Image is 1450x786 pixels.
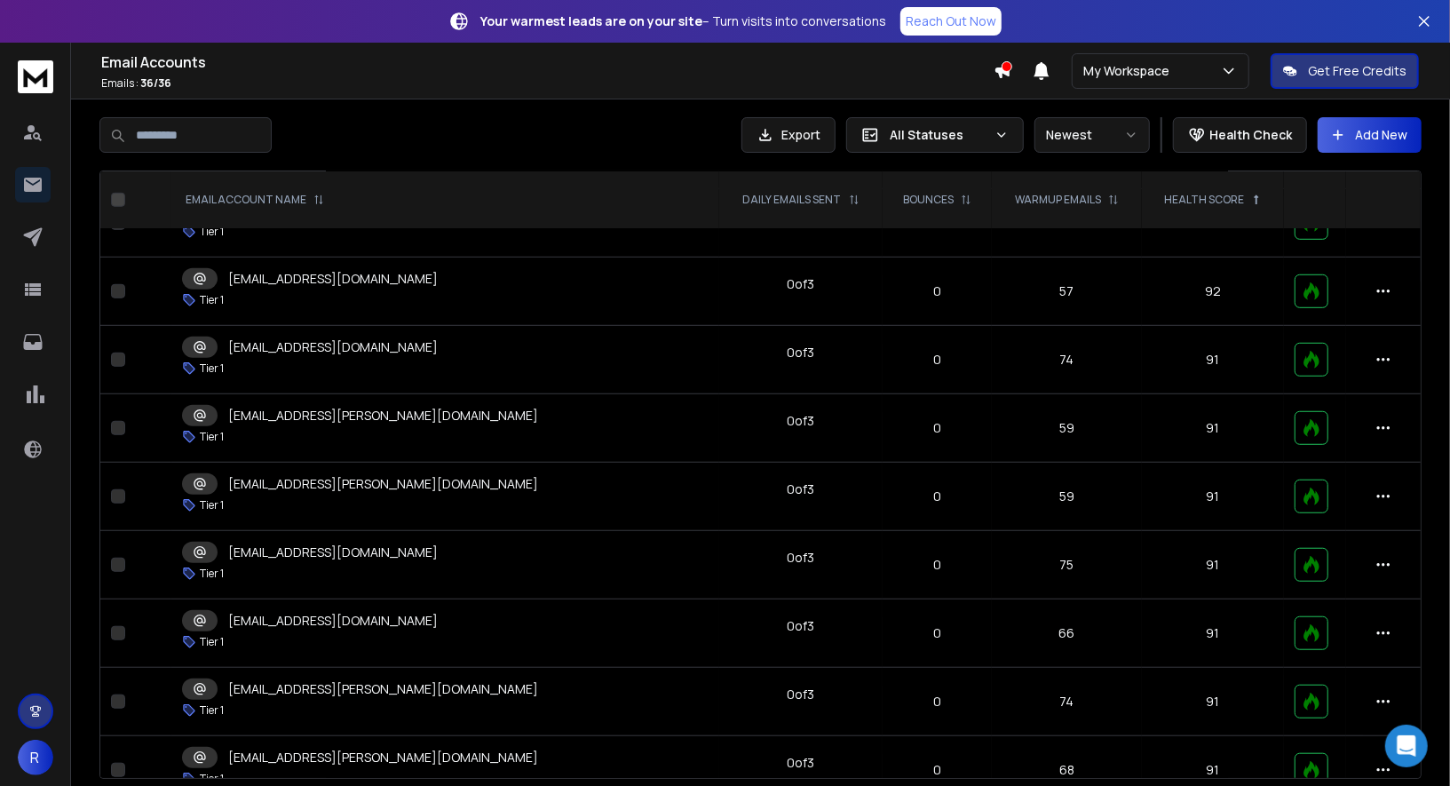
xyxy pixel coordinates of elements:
[893,761,981,779] p: 0
[1385,725,1428,767] div: Open Intercom Messenger
[992,326,1141,394] td: 74
[906,12,996,30] p: Reach Out Now
[101,76,994,91] p: Emails :
[992,394,1141,463] td: 59
[1308,62,1406,80] p: Get Free Credits
[1142,463,1284,531] td: 91
[893,419,981,437] p: 0
[200,567,224,581] p: Tier 1
[890,126,987,144] p: All Statuses
[228,544,438,561] p: [EMAIL_ADDRESS][DOMAIN_NAME]
[200,703,224,718] p: Tier 1
[18,740,53,775] button: R
[228,475,538,493] p: [EMAIL_ADDRESS][PERSON_NAME][DOMAIN_NAME]
[140,75,171,91] span: 36 / 36
[200,361,224,376] p: Tier 1
[788,686,815,703] div: 0 of 3
[992,599,1141,668] td: 66
[788,275,815,293] div: 0 of 3
[992,668,1141,736] td: 74
[788,344,815,361] div: 0 of 3
[1142,599,1284,668] td: 91
[903,193,954,207] p: BOUNCES
[893,282,981,300] p: 0
[893,624,981,642] p: 0
[1164,193,1244,207] p: HEALTH SCORE
[200,498,224,512] p: Tier 1
[788,549,815,567] div: 0 of 3
[893,488,981,505] p: 0
[200,430,224,444] p: Tier 1
[200,635,224,649] p: Tier 1
[228,338,438,356] p: [EMAIL_ADDRESS][DOMAIN_NAME]
[741,117,836,153] button: Export
[1142,258,1284,326] td: 92
[992,463,1141,531] td: 59
[1015,193,1101,207] p: WARMUP EMAILS
[1142,668,1284,736] td: 91
[228,680,538,698] p: [EMAIL_ADDRESS][PERSON_NAME][DOMAIN_NAME]
[1083,62,1177,80] p: My Workspace
[743,193,842,207] p: DAILY EMAILS SENT
[480,12,702,29] strong: Your warmest leads are on your site
[788,412,815,430] div: 0 of 3
[186,193,324,207] div: EMAIL ACCOUNT NAME
[992,258,1141,326] td: 57
[1209,126,1292,144] p: Health Check
[788,617,815,635] div: 0 of 3
[1318,117,1422,153] button: Add New
[893,556,981,574] p: 0
[1142,394,1284,463] td: 91
[893,351,981,369] p: 0
[228,612,438,630] p: [EMAIL_ADDRESS][DOMAIN_NAME]
[1173,117,1307,153] button: Health Check
[992,531,1141,599] td: 75
[1034,117,1150,153] button: Newest
[200,772,224,786] p: Tier 1
[1142,326,1284,394] td: 91
[1271,53,1419,89] button: Get Free Credits
[480,12,886,30] p: – Turn visits into conversations
[228,749,538,766] p: [EMAIL_ADDRESS][PERSON_NAME][DOMAIN_NAME]
[228,270,438,288] p: [EMAIL_ADDRESS][DOMAIN_NAME]
[200,293,224,307] p: Tier 1
[900,7,1002,36] a: Reach Out Now
[788,480,815,498] div: 0 of 3
[200,225,224,239] p: Tier 1
[101,52,994,73] h1: Email Accounts
[18,60,53,93] img: logo
[788,754,815,772] div: 0 of 3
[228,407,538,425] p: [EMAIL_ADDRESS][PERSON_NAME][DOMAIN_NAME]
[1142,531,1284,599] td: 91
[893,693,981,711] p: 0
